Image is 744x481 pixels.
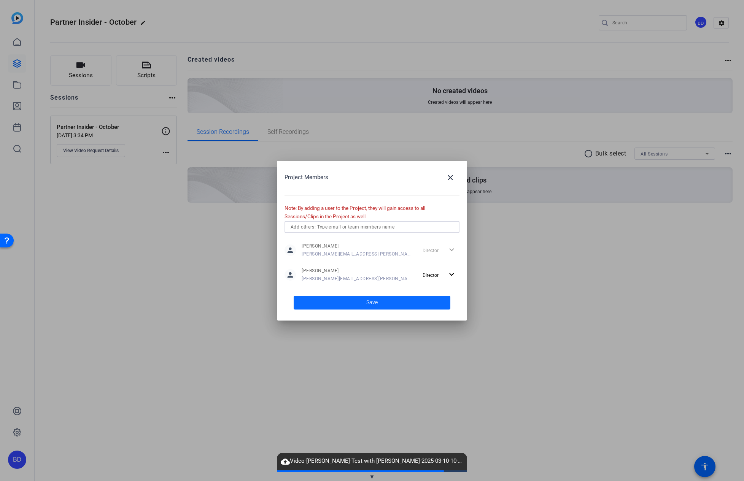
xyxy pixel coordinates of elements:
[277,457,467,466] span: Video-[PERSON_NAME]-Test with [PERSON_NAME]-2025-03-10-10-18-19-290-0.webm
[420,268,459,282] button: Director
[302,276,414,282] span: [PERSON_NAME][EMAIL_ADDRESS][PERSON_NAME][DOMAIN_NAME]
[281,457,290,466] mat-icon: cloud_upload
[423,273,439,278] span: Director
[294,296,450,310] button: Save
[285,269,296,281] mat-icon: person
[369,473,375,480] span: ▼
[285,205,425,220] span: Note: By adding a user to the Project, they will gain access to all Sessions/Clips in the Project...
[302,243,414,249] span: [PERSON_NAME]
[302,251,414,257] span: [PERSON_NAME][EMAIL_ADDRESS][PERSON_NAME][DOMAIN_NAME]
[366,298,378,306] span: Save
[285,244,296,256] mat-icon: person
[447,270,456,279] mat-icon: expand_more
[291,222,453,232] input: Add others: Type email or team members name
[446,173,455,182] mat-icon: close
[302,268,414,274] span: [PERSON_NAME]
[285,168,459,187] div: Project Members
